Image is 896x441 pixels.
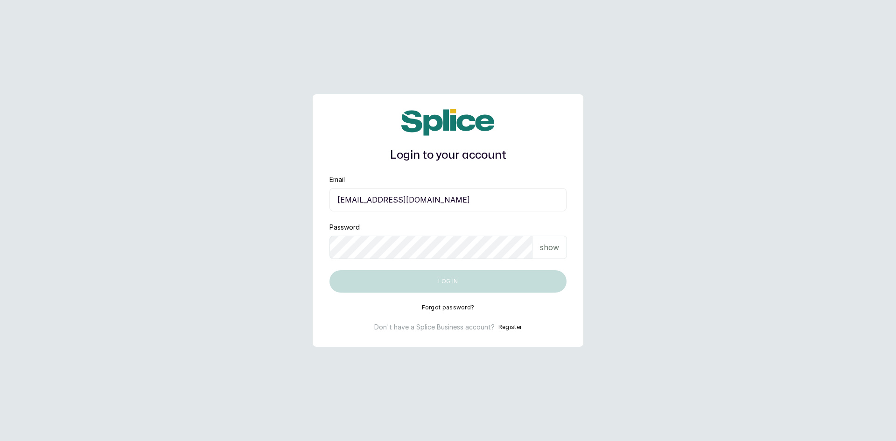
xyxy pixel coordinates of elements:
p: Don't have a Splice Business account? [374,322,495,332]
label: Password [329,223,360,232]
button: Register [498,322,522,332]
button: Log in [329,270,567,293]
button: Forgot password? [422,304,475,311]
p: show [540,242,559,253]
input: email@acme.com [329,188,567,211]
h1: Login to your account [329,147,567,164]
label: Email [329,175,345,184]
